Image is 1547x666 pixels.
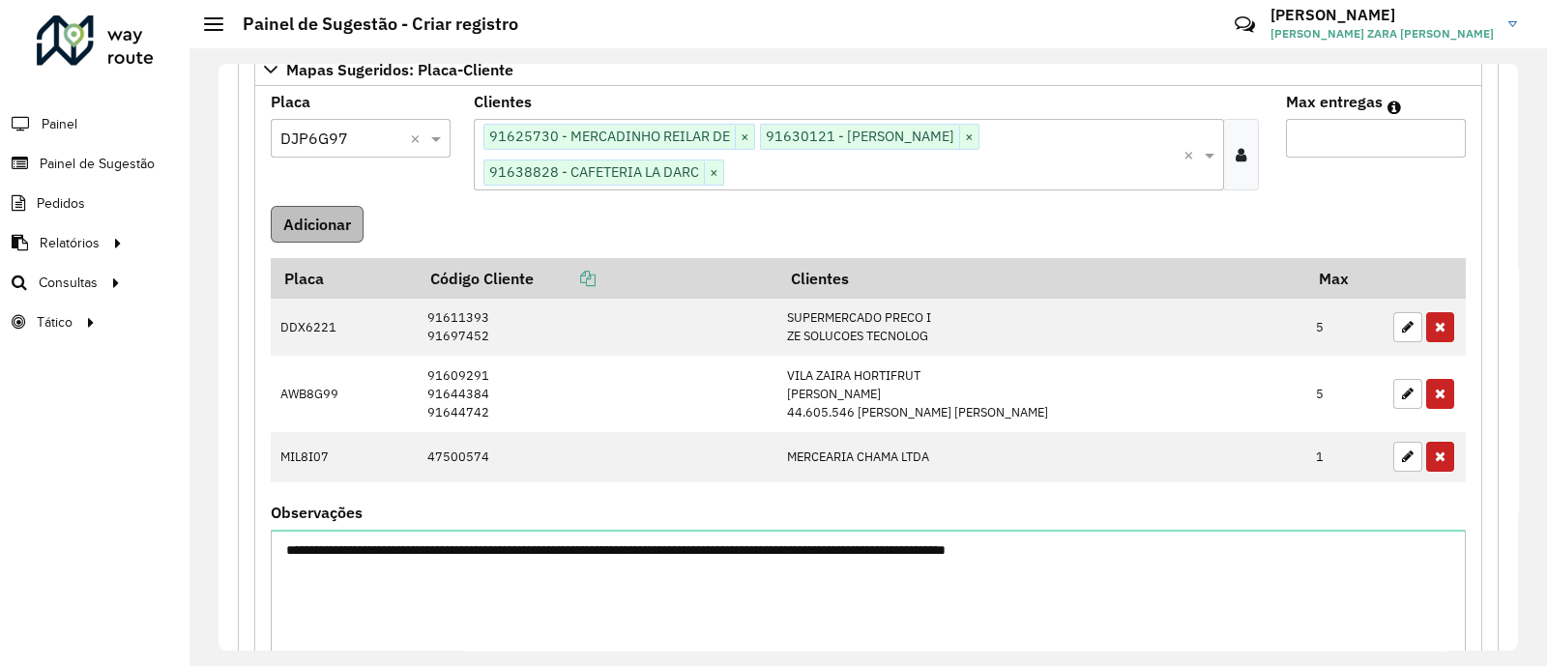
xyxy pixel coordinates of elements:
[777,356,1306,432] td: VILA ZAIRA HORTIFRUT [PERSON_NAME] 44.605.546 [PERSON_NAME] [PERSON_NAME]
[761,125,959,148] span: 91630121 - [PERSON_NAME]
[271,432,417,482] td: MIL8I07
[271,206,364,243] button: Adicionar
[1306,258,1384,299] th: Max
[40,154,155,174] span: Painel de Sugestão
[271,299,417,356] td: DDX6221
[534,269,596,288] a: Copiar
[417,356,777,432] td: 91609291 91644384 91644742
[286,62,513,77] span: Mapas Sugeridos: Placa-Cliente
[704,161,723,185] span: ×
[37,193,85,214] span: Pedidos
[777,299,1306,356] td: SUPERMERCADO PRECO I ZE SOLUCOES TECNOLOG
[410,127,426,150] span: Clear all
[1224,4,1266,45] a: Contato Rápido
[484,160,704,184] span: 91638828 - CAFETERIA LA DARC
[42,114,77,134] span: Painel
[271,501,363,524] label: Observações
[1306,432,1384,482] td: 1
[40,233,100,253] span: Relatórios
[735,126,754,149] span: ×
[1306,299,1384,356] td: 5
[271,258,417,299] th: Placa
[959,126,978,149] span: ×
[254,53,1482,86] a: Mapas Sugeridos: Placa-Cliente
[474,90,532,113] label: Clientes
[777,432,1306,482] td: MERCEARIA CHAMA LTDA
[223,14,518,35] h2: Painel de Sugestão - Criar registro
[271,90,310,113] label: Placa
[39,273,98,293] span: Consultas
[271,356,417,432] td: AWB8G99
[1183,143,1200,166] span: Clear all
[417,299,777,356] td: 91611393 91697452
[417,258,777,299] th: Código Cliente
[1387,100,1401,115] em: Máximo de clientes que serão colocados na mesma rota com os clientes informados
[1306,356,1384,432] td: 5
[777,258,1306,299] th: Clientes
[484,125,735,148] span: 91625730 - MERCADINHO REILAR DE
[1270,6,1494,24] h3: [PERSON_NAME]
[37,312,73,333] span: Tático
[1270,25,1494,43] span: [PERSON_NAME] ZARA [PERSON_NAME]
[417,432,777,482] td: 47500574
[1286,90,1383,113] label: Max entregas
